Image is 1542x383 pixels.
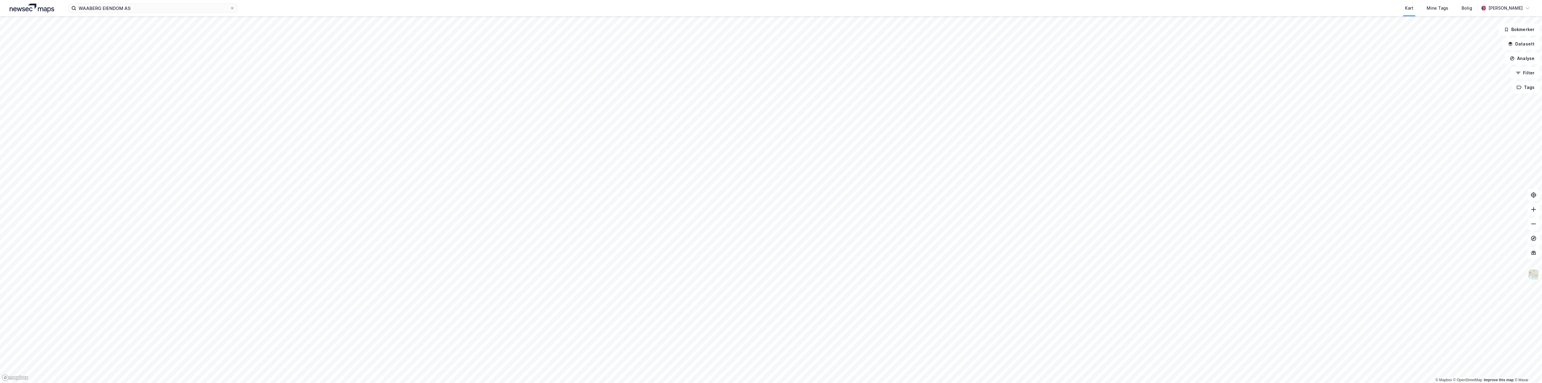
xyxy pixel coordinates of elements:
button: Bokmerker [1499,24,1540,36]
iframe: Chat Widget [1512,354,1542,383]
button: Analyse [1505,52,1540,64]
a: Mapbox [1435,378,1452,382]
div: Bolig [1462,5,1472,12]
button: Tags [1512,81,1540,93]
img: logo.a4113a55bc3d86da70a041830d287a7e.svg [10,4,54,13]
div: Mine Tags [1427,5,1448,12]
button: Filter [1511,67,1540,79]
a: Mapbox homepage [2,374,28,381]
div: Kontrollprogram for chat [1512,354,1542,383]
a: OpenStreetMap [1453,378,1482,382]
div: [PERSON_NAME] [1488,5,1523,12]
div: Kart [1405,5,1413,12]
a: Improve this map [1484,378,1514,382]
img: Z [1528,269,1539,280]
input: Søk på adresse, matrikkel, gårdeiere, leietakere eller personer [76,4,230,13]
button: Datasett [1503,38,1540,50]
